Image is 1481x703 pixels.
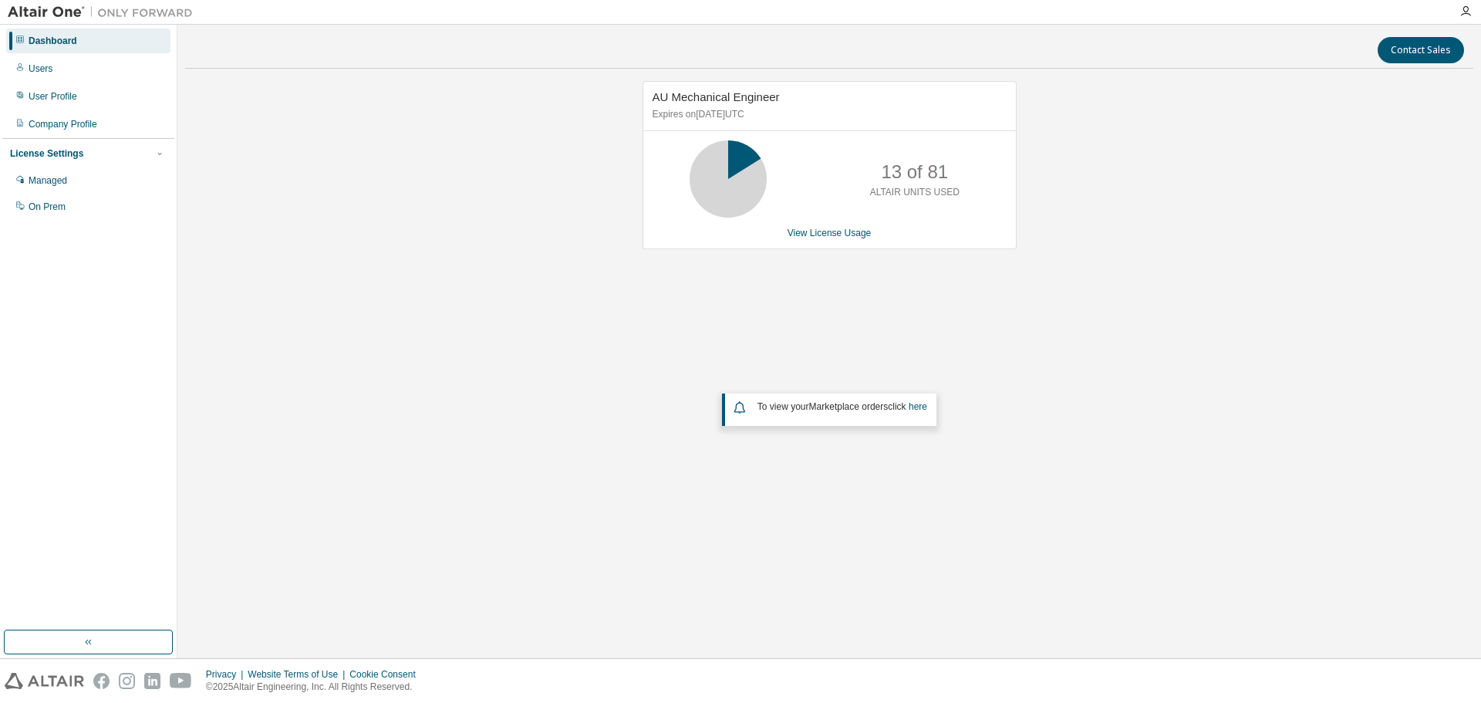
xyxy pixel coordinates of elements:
div: License Settings [10,147,83,160]
div: Cookie Consent [349,668,424,681]
a: View License Usage [788,228,872,238]
div: Privacy [206,668,248,681]
img: youtube.svg [170,673,192,689]
img: instagram.svg [119,673,135,689]
div: Company Profile [29,118,97,130]
button: Contact Sales [1378,37,1464,63]
div: Website Terms of Use [248,668,349,681]
img: facebook.svg [93,673,110,689]
p: 13 of 81 [881,159,948,185]
p: © 2025 Altair Engineering, Inc. All Rights Reserved. [206,681,425,694]
em: Marketplace orders [809,401,889,412]
a: here [909,401,927,412]
p: ALTAIR UNITS USED [870,186,960,199]
div: Dashboard [29,35,77,47]
div: Managed [29,174,67,187]
div: User Profile [29,90,77,103]
p: Expires on [DATE] UTC [653,108,1003,121]
img: altair_logo.svg [5,673,84,689]
span: AU Mechanical Engineer [653,90,780,103]
span: To view your click [757,401,927,412]
img: Altair One [8,5,201,20]
div: On Prem [29,201,66,213]
img: linkedin.svg [144,673,160,689]
div: Users [29,63,52,75]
